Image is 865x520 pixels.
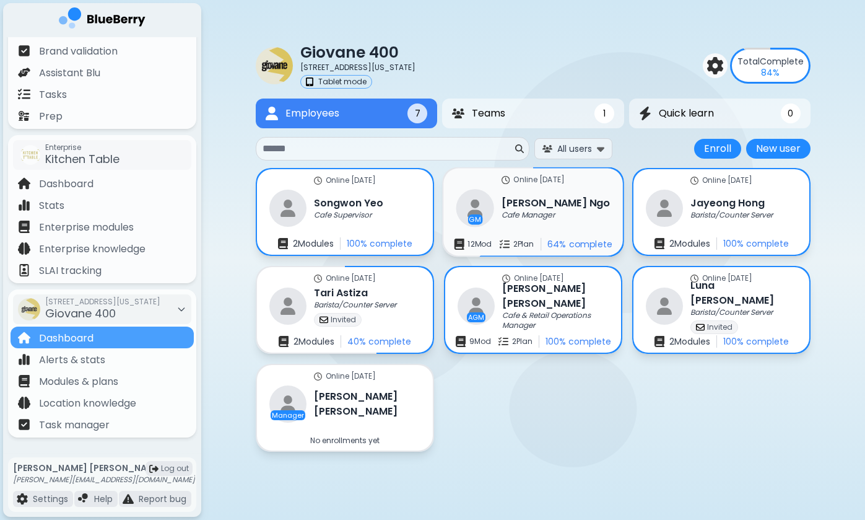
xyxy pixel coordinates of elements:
img: file icon [18,88,30,100]
p: Tasks [39,87,67,102]
p: Giovane 400 [300,42,415,63]
img: file icon [18,199,30,211]
img: Teams [452,108,464,118]
p: Barista/Counter Server [690,307,773,317]
p: Cafe & Retail Operations Manager [502,311,604,330]
img: online status [502,175,510,183]
img: online status [502,275,510,283]
p: Location knowledge [39,396,136,411]
img: file icon [18,221,30,233]
img: online status [314,177,322,185]
img: file icon [18,66,30,79]
p: Online [DATE] [514,273,564,283]
p: Enterprise modules [39,220,134,235]
button: Quick learnQuick learn0 [629,99,811,128]
span: Quick learn [659,106,714,121]
img: enrollments [654,336,664,347]
h3: [PERSON_NAME] Ngo [502,195,610,210]
p: Online [DATE] [326,273,376,283]
span: Kitchen Table [45,151,120,167]
a: online statusOnline [DATE]restaurantTari AstizaBarista/Counter ServerinvitedInvitedenrollments2Mo... [256,266,434,354]
p: Complete [737,56,804,67]
img: expand [597,143,604,154]
img: file icon [78,493,89,505]
p: Invited [331,315,356,325]
h3: Songwon Yeo [314,196,383,211]
img: Employees [266,107,278,121]
p: 2 Module s [293,238,334,249]
img: training plans [498,337,508,346]
img: restaurant [269,386,306,423]
p: 100 % complete [723,238,789,249]
p: Online [DATE] [513,175,565,185]
img: restaurant [269,288,306,325]
img: company thumbnail [20,145,40,165]
a: online statusOnline [DATE]restaurantLuna [PERSON_NAME]Barista/Counter ServerinvitedInvitedenrollm... [632,266,811,354]
p: [PERSON_NAME] [PERSON_NAME] [13,462,195,474]
span: Giovane 400 [45,306,116,321]
span: Enterprise [45,143,120,152]
button: All users [534,138,612,159]
p: Barista/Counter Server [314,300,396,310]
img: search icon [515,144,524,153]
a: online statusOnline [DATE]restaurantAGM[PERSON_NAME] [PERSON_NAME]Cafe & Retail Operations Manage... [444,266,622,354]
img: file icon [18,177,30,190]
img: file icon [17,493,28,505]
img: company thumbnail [18,298,40,320]
p: Enterprise knowledge [39,242,146,257]
button: TeamsTeams1 [442,99,624,128]
p: Help [94,493,113,505]
p: 2 Plan [513,239,534,249]
p: Settings [33,493,68,505]
a: online statusOnline [DATE]restaurantJayeong HongBarista/Counter Serverenrollments2Modules100% com... [632,168,811,256]
p: 12 Mod [467,239,492,249]
img: online status [314,275,322,283]
img: file icon [18,45,30,57]
p: Task manager [39,418,110,433]
p: Dashboard [39,331,93,346]
img: logout [149,464,159,474]
p: [PERSON_NAME][EMAIL_ADDRESS][DOMAIN_NAME] [13,475,195,485]
button: EmployeesEmployees7 [256,99,437,128]
button: New user [746,139,811,159]
p: 100 % complete [546,336,611,347]
img: training plans [499,239,509,249]
img: file icon [18,375,30,387]
p: Alerts & stats [39,353,105,368]
p: Manager [272,412,304,419]
p: 64 % complete [547,239,612,250]
p: Online [DATE] [326,175,376,185]
img: tablet [306,77,313,86]
img: enrollments [654,238,664,249]
img: file icon [18,353,30,366]
img: restaurant [646,288,683,325]
span: Teams [472,106,505,121]
span: [STREET_ADDRESS][US_STATE] [45,297,160,307]
p: Dashboard [39,177,93,192]
h3: Luna [PERSON_NAME] [690,278,797,308]
button: Enroll [694,139,741,159]
img: restaurant [458,288,495,325]
p: Cafe Manager [502,210,555,220]
p: Online [DATE] [702,273,752,283]
img: modules [456,336,466,347]
p: 2 Module s [669,336,710,347]
img: modules [454,239,464,250]
span: Log out [161,464,189,474]
span: Employees [285,106,339,121]
p: Online [DATE] [326,371,376,381]
p: 2 Module s [293,336,334,347]
a: online statusOnline [DATE]restaurantGM[PERSON_NAME] NgoCafe Managermodules12Modtraining plans2Pla... [442,167,624,257]
p: AGM [468,314,484,321]
p: Tablet mode [318,77,367,87]
img: company logo [59,7,146,33]
img: file icon [18,332,30,344]
h3: Tari Astiza [314,286,368,301]
img: restaurant [646,190,683,227]
p: GM [469,216,480,223]
span: Total [737,55,760,68]
p: 100 % complete [723,336,789,347]
h3: [PERSON_NAME] [PERSON_NAME] [502,281,609,311]
p: 2 Plan [512,337,532,346]
p: Modules & plans [39,374,118,389]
